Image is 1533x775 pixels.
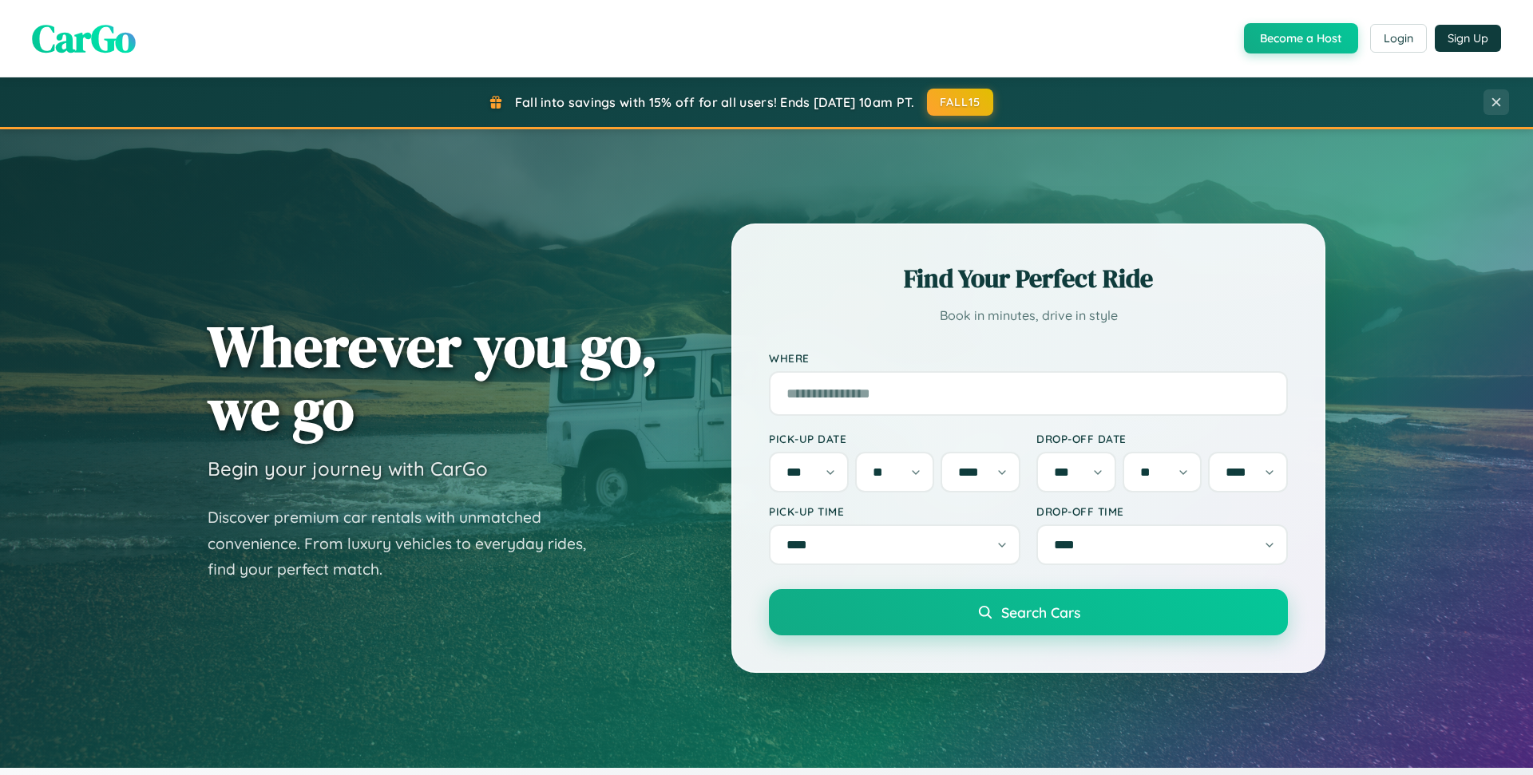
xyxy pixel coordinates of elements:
[515,94,915,110] span: Fall into savings with 15% off for all users! Ends [DATE] 10am PT.
[1435,25,1501,52] button: Sign Up
[208,457,488,480] h3: Begin your journey with CarGo
[208,504,607,583] p: Discover premium car rentals with unmatched convenience. From luxury vehicles to everyday rides, ...
[1001,603,1080,621] span: Search Cars
[769,351,1288,365] label: Where
[769,504,1020,518] label: Pick-up Time
[32,12,136,65] span: CarGo
[1370,24,1427,53] button: Login
[769,304,1288,327] p: Book in minutes, drive in style
[1036,432,1288,445] label: Drop-off Date
[769,589,1288,635] button: Search Cars
[927,89,994,116] button: FALL15
[208,314,658,441] h1: Wherever you go, we go
[1244,23,1358,53] button: Become a Host
[1036,504,1288,518] label: Drop-off Time
[769,261,1288,296] h2: Find Your Perfect Ride
[769,432,1020,445] label: Pick-up Date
